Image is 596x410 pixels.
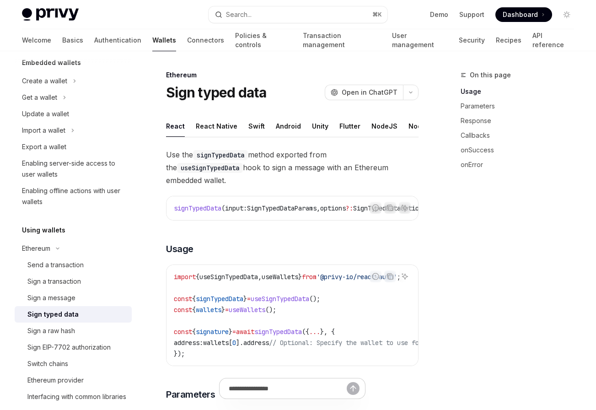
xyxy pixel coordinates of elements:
button: Report incorrect code [370,202,381,214]
span: input [225,204,243,212]
span: ( [221,204,225,212]
div: Switch chains [27,358,68,369]
div: Flutter [339,115,360,137]
a: Send a transaction [15,257,132,273]
span: const [174,328,192,336]
div: Sign a raw hash [27,325,75,336]
button: Open in ChatGPT [325,85,403,100]
div: Search... [226,9,252,20]
span: ; [397,273,401,281]
div: React Native [196,115,237,137]
a: Dashboard [495,7,552,22]
button: Send message [347,382,360,395]
span: = [247,295,251,303]
span: signTypedData [174,204,221,212]
a: Transaction management [303,29,381,51]
span: ⌘ K [372,11,382,18]
div: Unity [312,115,328,137]
div: NodeJS (server-auth) [408,115,479,137]
div: Import a wallet [22,125,65,136]
a: API reference [532,29,574,51]
div: Enabling offline actions with user wallets [22,185,126,207]
span: useSignTypedData [199,273,258,281]
a: Switch chains [15,356,132,372]
div: Interfacing with common libraries [27,391,126,402]
img: light logo [22,8,79,21]
a: Enabling server-side access to user wallets [15,155,132,183]
button: Open search [209,6,388,23]
span: { [192,295,196,303]
span: import [174,273,196,281]
a: Basics [62,29,83,51]
span: Usage [166,243,193,255]
button: Toggle Get a wallet section [15,89,132,106]
div: Ethereum provider [27,375,84,386]
span: useWallets [229,306,265,314]
div: Android [276,115,301,137]
span: } [243,295,247,303]
span: SignTypedDataParams [247,204,317,212]
input: Ask a question... [229,378,347,399]
button: Copy the contents from the code block [384,270,396,282]
a: Authentication [94,29,141,51]
a: Security [459,29,485,51]
div: Create a wallet [22,76,67,86]
span: = [225,306,229,314]
div: Sign EIP-7702 authorization [27,342,111,353]
div: Sign a transaction [27,276,81,287]
a: Connectors [187,29,224,51]
a: Support [459,10,484,19]
code: useSignTypedData [177,163,243,173]
div: Enabling server-side access to user wallets [22,158,126,180]
div: Ethereum [22,243,50,254]
a: Policies & controls [235,29,292,51]
h1: Sign typed data [166,84,266,101]
button: Toggle dark mode [559,7,574,22]
a: onSuccess [461,143,581,157]
span: address: [174,339,203,347]
span: ?: [346,204,353,212]
span: options [320,204,346,212]
div: Sign typed data [27,309,79,320]
span: , [317,204,320,212]
span: On this page [470,70,511,81]
button: Ask AI [399,202,411,214]
span: '@privy-io/react-auth' [317,273,397,281]
span: (); [265,306,276,314]
span: Dashboard [503,10,538,19]
button: Toggle Import a wallet section [15,122,132,139]
a: Response [461,113,581,128]
a: Interfacing with common libraries [15,388,132,405]
button: Toggle Create a wallet section [15,73,132,89]
span: } [229,328,232,336]
span: ... [309,328,320,336]
span: await [236,328,254,336]
span: useSignTypedData [251,295,309,303]
div: React [166,115,185,137]
span: Open in ChatGPT [342,88,397,97]
a: Recipes [496,29,521,51]
button: Report incorrect code [370,270,381,282]
span: useWallets [262,273,298,281]
a: Callbacks [461,128,581,143]
a: Welcome [22,29,51,51]
span: SignTypedDataOptions [353,204,426,212]
span: Use the method exported from the hook to sign a message with an Ethereum embedded wallet. [166,148,419,187]
span: signTypedData [196,295,243,303]
span: [ [229,339,232,347]
span: wallets [203,339,229,347]
a: Sign a raw hash [15,323,132,339]
a: Sign EIP-7702 authorization [15,339,132,356]
span: , [258,273,262,281]
a: Enabling offline actions with user wallets [15,183,132,210]
a: Ethereum provider [15,372,132,388]
span: ({ [302,328,309,336]
div: Sign a message [27,292,75,303]
button: Ask AI [399,270,411,282]
div: Ethereum [166,70,419,80]
div: Send a transaction [27,259,84,270]
div: Swift [248,115,265,137]
code: signTypedData [193,150,248,160]
span: signature [196,328,229,336]
h5: Using wallets [22,225,65,236]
